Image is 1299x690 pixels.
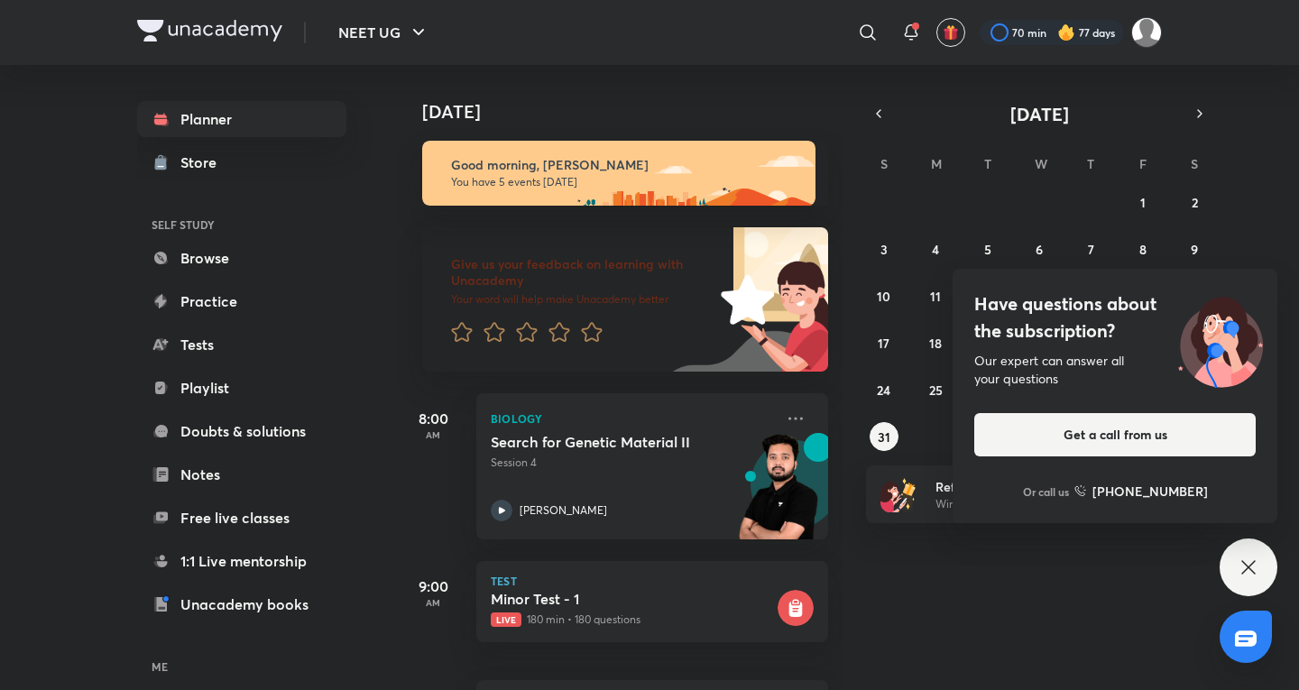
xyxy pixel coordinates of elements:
[1191,241,1198,258] abbr: August 9, 2025
[451,292,714,307] p: Your word will help make Unacademy better
[1140,194,1146,211] abbr: August 1, 2025
[930,288,941,305] abbr: August 11, 2025
[137,20,282,41] img: Company Logo
[984,241,991,258] abbr: August 5, 2025
[935,477,1157,496] h6: Refer friends
[974,352,1256,388] div: Our expert can answer all your questions
[877,288,890,305] abbr: August 10, 2025
[1023,483,1069,500] p: Or call us
[870,375,898,404] button: August 24, 2025
[931,155,942,172] abbr: Monday
[932,241,939,258] abbr: August 4, 2025
[936,18,965,47] button: avatar
[878,335,889,352] abbr: August 17, 2025
[491,612,521,627] span: Live
[327,14,440,51] button: NEET UG
[1139,155,1147,172] abbr: Friday
[137,327,346,363] a: Tests
[491,433,715,451] h5: Search for Genetic Material II
[921,375,950,404] button: August 25, 2025
[137,413,346,449] a: Doubts & solutions
[1180,188,1209,216] button: August 2, 2025
[491,408,774,429] p: Biology
[878,428,890,446] abbr: August 31, 2025
[1092,482,1208,501] h6: [PHONE_NUMBER]
[921,281,950,310] button: August 11, 2025
[491,612,774,628] p: 180 min • 180 questions
[491,455,774,471] p: Session 4
[1025,235,1054,263] button: August 6, 2025
[973,235,1002,263] button: August 5, 2025
[491,590,774,608] h5: Minor Test - 1
[1191,155,1198,172] abbr: Saturday
[974,413,1256,456] button: Get a call from us
[137,283,346,319] a: Practice
[451,157,799,173] h6: Good morning, [PERSON_NAME]
[137,209,346,240] h6: SELF STUDY
[1131,17,1162,48] img: Kushagra Singh
[137,543,346,579] a: 1:1 Live mentorship
[137,101,346,137] a: Planner
[137,370,346,406] a: Playlist
[984,155,991,172] abbr: Tuesday
[1192,194,1198,211] abbr: August 2, 2025
[943,24,959,41] img: avatar
[935,496,1157,512] p: Win a laptop, vouchers & more
[921,328,950,357] button: August 18, 2025
[1087,155,1094,172] abbr: Thursday
[1129,188,1157,216] button: August 1, 2025
[397,429,469,440] p: AM
[422,101,846,123] h4: [DATE]
[891,101,1187,126] button: [DATE]
[1035,155,1047,172] abbr: Wednesday
[929,382,943,399] abbr: August 25, 2025
[870,281,898,310] button: August 10, 2025
[870,422,898,451] button: August 31, 2025
[1180,235,1209,263] button: August 9, 2025
[1074,482,1208,501] a: [PHONE_NUMBER]
[880,155,888,172] abbr: Sunday
[137,144,346,180] a: Store
[921,235,950,263] button: August 4, 2025
[1088,241,1094,258] abbr: August 7, 2025
[137,456,346,492] a: Notes
[1057,23,1075,41] img: streak
[729,433,828,557] img: unacademy
[877,382,890,399] abbr: August 24, 2025
[451,175,799,189] p: You have 5 events [DATE]
[397,575,469,597] h5: 9:00
[880,476,917,512] img: referral
[137,20,282,46] a: Company Logo
[137,500,346,536] a: Free live classes
[1129,235,1157,263] button: August 8, 2025
[1139,241,1147,258] abbr: August 8, 2025
[659,227,828,372] img: feedback_image
[491,575,814,586] p: Test
[451,256,714,289] h6: Give us your feedback on learning with Unacademy
[137,240,346,276] a: Browse
[1164,290,1277,388] img: ttu_illustration_new.svg
[520,502,607,519] p: [PERSON_NAME]
[397,408,469,429] h5: 8:00
[974,290,1256,345] h4: Have questions about the subscription?
[180,152,227,173] div: Store
[929,335,942,352] abbr: August 18, 2025
[880,241,888,258] abbr: August 3, 2025
[1036,241,1043,258] abbr: August 6, 2025
[870,328,898,357] button: August 17, 2025
[1010,102,1069,126] span: [DATE]
[1076,235,1105,263] button: August 7, 2025
[137,586,346,622] a: Unacademy books
[422,141,815,206] img: morning
[870,235,898,263] button: August 3, 2025
[397,597,469,608] p: AM
[137,651,346,682] h6: ME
